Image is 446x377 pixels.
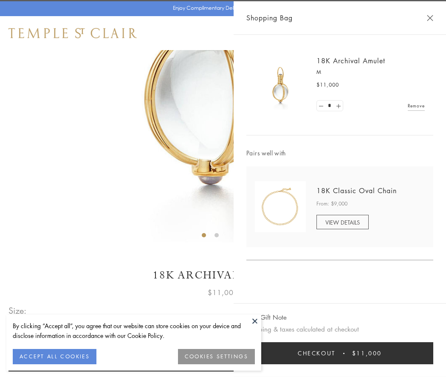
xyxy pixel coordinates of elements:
[325,218,360,226] span: VIEW DETAILS
[8,28,137,38] img: Temple St. Clair
[13,321,255,340] div: By clicking “Accept all”, you agree that our website can store cookies on your device and disclos...
[317,101,325,111] a: Set quantity to 0
[255,181,306,232] img: N88865-OV18
[208,287,238,298] span: $11,000
[316,81,339,89] span: $11,000
[316,68,425,76] p: M
[246,148,433,158] span: Pairs well with
[246,324,433,335] p: Shipping & taxes calculated at checkout
[178,349,255,364] button: COOKIES SETTINGS
[255,59,306,110] img: 18K Archival Amulet
[8,304,27,318] span: Size:
[427,15,433,21] button: Close Shopping Bag
[352,349,382,358] span: $11,000
[316,215,369,229] a: VIEW DETAILS
[13,349,96,364] button: ACCEPT ALL COOKIES
[246,342,433,364] button: Checkout $11,000
[246,312,287,323] button: Add Gift Note
[298,349,336,358] span: Checkout
[408,101,425,110] a: Remove
[246,12,293,23] span: Shopping Bag
[316,200,347,208] span: From: $9,000
[173,4,269,12] p: Enjoy Complimentary Delivery & Returns
[334,101,342,111] a: Set quantity to 2
[316,186,397,195] a: 18K Classic Oval Chain
[316,56,385,65] a: 18K Archival Amulet
[8,268,438,283] h1: 18K Archival Amulet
